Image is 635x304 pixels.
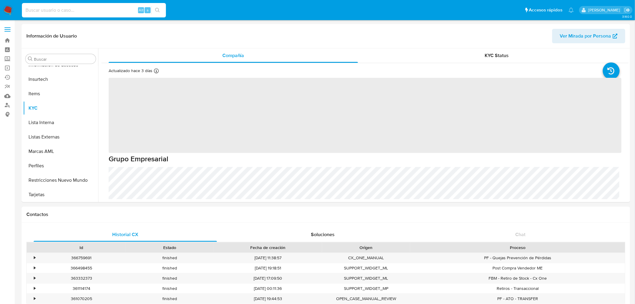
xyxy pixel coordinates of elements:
[23,72,98,87] button: Insurtech
[34,296,35,302] div: •
[125,294,214,304] div: finished
[125,263,214,273] div: finished
[410,263,625,273] div: Post Compra Vendedor ME
[109,201,621,210] h6: Estructura corporativa
[37,263,125,273] div: 366498455
[322,294,410,304] div: OPEN_CASE_MANUAL_REVIEW
[23,187,98,202] button: Tarjetas
[151,6,164,14] button: search-icon
[23,115,98,130] button: Lista Interna
[23,101,98,115] button: KYC
[125,273,214,283] div: finished
[23,144,98,159] button: Marcas AML
[311,231,335,238] span: Soluciones
[410,284,625,293] div: Retiros - Transaccional
[322,273,410,283] div: SUPPORT_WIDGET_ML
[37,294,125,304] div: 361070205
[23,159,98,173] button: Perfiles
[214,253,322,263] div: [DATE] 11:38:57
[322,253,410,263] div: CX_ONE_MANUAL
[28,56,33,61] button: Buscar
[322,263,410,273] div: SUPPORT_WIDGET_ML
[322,284,410,293] div: SUPPORT_WIDGET_MP
[410,273,625,283] div: FBM - Retiro de Stock - Cx One
[112,231,138,238] span: Historial CX
[414,245,621,251] div: Proceso
[34,286,35,291] div: •
[560,29,611,43] span: Ver Mirada por Persona
[109,68,152,74] p: Actualizado hace 3 días
[529,7,563,13] span: Accesos rápidos
[214,273,322,283] div: [DATE] 17:09:50
[552,29,625,43] button: Ver Mirada por Persona
[37,273,125,283] div: 363332373
[37,284,125,293] div: 361114174
[125,284,214,293] div: finished
[34,56,93,62] input: Buscar
[23,130,98,144] button: Listas Externas
[34,265,35,271] div: •
[34,255,35,261] div: •
[218,245,318,251] div: Fecha de creación
[109,154,621,163] h1: Grupo Empresarial
[41,245,121,251] div: Id
[109,78,621,153] span: ‌
[569,8,574,13] a: Notificaciones
[26,211,625,217] h1: Contactos
[37,253,125,263] div: 366759691
[139,7,143,13] span: Alt
[22,6,166,14] input: Buscar usuario o caso...
[214,294,322,304] div: [DATE] 19:44:53
[214,263,322,273] div: [DATE] 19:18:51
[485,52,509,59] span: KYC Status
[23,87,98,101] button: Items
[410,294,625,304] div: PF - ATO - TRANSFER
[26,33,77,39] h1: Información de Usuario
[214,284,322,293] div: [DATE] 00:11:36
[624,7,630,13] a: Salir
[147,7,149,13] span: s
[588,7,622,13] p: marianathalie.grajeda@mercadolibre.com.mx
[130,245,209,251] div: Estado
[516,231,526,238] span: Chat
[410,253,625,263] div: PF - Quejas Prevención de Pérdidas
[23,173,98,187] button: Restricciones Nuevo Mundo
[34,275,35,281] div: •
[326,245,406,251] div: Origen
[125,253,214,263] div: finished
[222,52,244,59] span: Compañía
